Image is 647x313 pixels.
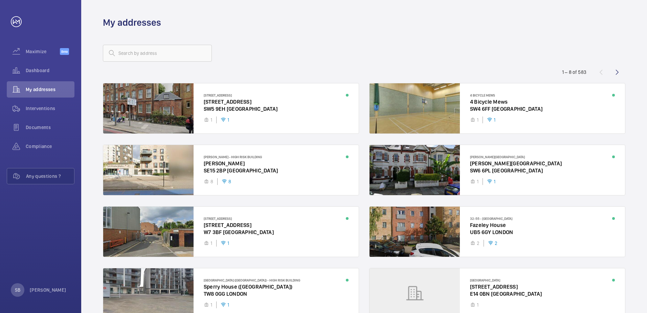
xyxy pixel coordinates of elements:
span: Any questions ? [26,173,74,180]
input: Search by address [103,45,212,62]
span: Interventions [26,105,74,112]
p: [PERSON_NAME] [30,287,66,293]
h1: My addresses [103,16,161,29]
p: SB [15,287,20,293]
span: Maximize [26,48,60,55]
span: My addresses [26,86,74,93]
span: Compliance [26,143,74,150]
span: Dashboard [26,67,74,74]
span: Documents [26,124,74,131]
div: 1 – 8 of 583 [562,69,586,76]
span: Beta [60,48,69,55]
